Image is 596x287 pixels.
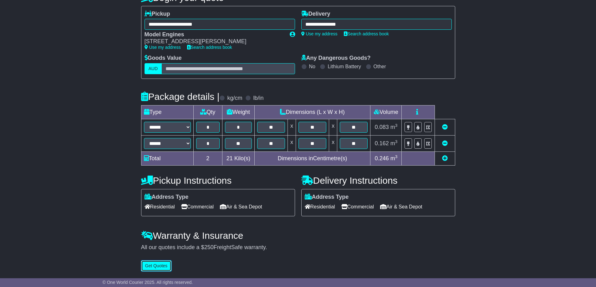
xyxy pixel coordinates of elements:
span: 250 [204,244,214,250]
sup: 3 [395,123,398,128]
td: Qty [193,105,222,119]
span: Commercial [341,202,374,212]
a: Use my address [301,31,338,36]
h4: Pickup Instructions [141,175,295,186]
td: x [329,119,337,135]
label: Pickup [145,11,170,18]
a: Add new item [442,155,448,161]
sup: 3 [395,154,398,159]
h4: Warranty & Insurance [141,230,455,241]
sup: 3 [395,139,398,144]
span: 0.083 [375,124,389,130]
td: Weight [222,105,255,119]
td: x [288,119,296,135]
td: Dimensions in Centimetre(s) [254,151,370,165]
td: Total [141,151,193,165]
label: Lithium Battery [328,64,361,69]
span: Air & Sea Depot [220,202,262,212]
span: 0.162 [375,140,389,146]
label: Any Dangerous Goods? [301,55,371,62]
h4: Delivery Instructions [301,175,455,186]
a: Use my address [145,45,181,50]
label: Address Type [145,194,189,201]
label: Delivery [301,11,330,18]
span: 21 [227,155,233,161]
td: Type [141,105,193,119]
span: m [390,155,398,161]
span: m [390,124,398,130]
td: Volume [370,105,402,119]
a: Remove this item [442,140,448,146]
h4: Package details | [141,91,220,102]
td: x [288,135,296,151]
span: 0.246 [375,155,389,161]
div: All our quotes include a $ FreightSafe warranty. [141,244,455,251]
label: AUD [145,63,162,74]
div: Model Engines [145,31,283,38]
a: Search address book [344,31,389,36]
span: © One World Courier 2025. All rights reserved. [103,280,193,285]
div: [STREET_ADDRESS][PERSON_NAME] [145,38,283,45]
a: Remove this item [442,124,448,130]
span: m [390,140,398,146]
label: Goods Value [145,55,182,62]
span: Commercial [181,202,214,212]
span: Residential [145,202,175,212]
label: lb/in [253,95,263,102]
button: Get Quotes [141,260,172,271]
td: x [329,135,337,151]
td: Dimensions (L x W x H) [254,105,370,119]
label: No [309,64,315,69]
label: Address Type [305,194,349,201]
label: Other [374,64,386,69]
td: 2 [193,151,222,165]
label: kg/cm [227,95,242,102]
span: Air & Sea Depot [380,202,422,212]
span: Residential [305,202,335,212]
td: Kilo(s) [222,151,255,165]
a: Search address book [187,45,232,50]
